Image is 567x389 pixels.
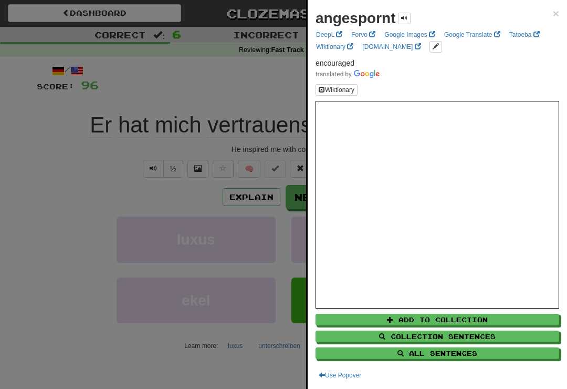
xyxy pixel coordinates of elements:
strong: angespornt [316,10,395,26]
span: encouraged [316,59,354,67]
a: Tatoeba [506,29,543,40]
button: All Sentences [316,347,559,359]
a: Google Translate [441,29,503,40]
a: Forvo [348,29,379,40]
button: Add to Collection [316,314,559,325]
a: [DOMAIN_NAME] [359,41,424,53]
span: × [553,7,559,19]
a: DeepL [313,29,345,40]
button: edit links [429,41,442,53]
a: Google Images [381,29,438,40]
button: Close [553,8,559,19]
a: Wiktionary [313,41,356,53]
button: Use Popover [316,370,364,381]
button: Wiktionary [316,84,358,96]
img: Color short [316,70,380,78]
button: Collection Sentences [316,331,559,342]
